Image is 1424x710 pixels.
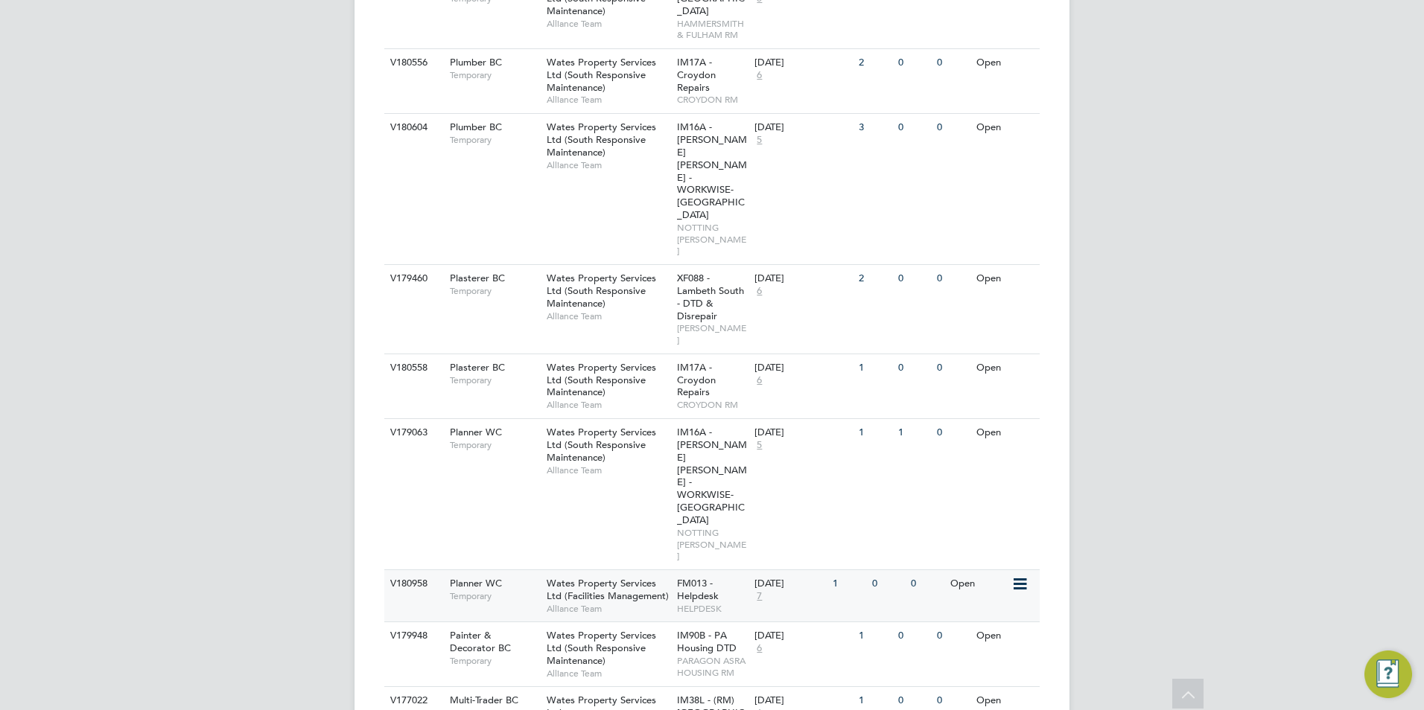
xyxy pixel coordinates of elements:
[677,655,748,678] span: PARAGON ASRA HOUSING RM
[450,134,539,146] span: Temporary
[450,439,539,451] span: Temporary
[973,622,1037,650] div: Open
[547,629,656,667] span: Wates Property Services Ltd (South Responsive Maintenance)
[855,265,894,292] div: 2
[547,668,670,679] span: Alliance Team
[754,134,764,147] span: 5
[855,354,894,382] div: 1
[547,310,670,322] span: Alliance Team
[387,49,439,77] div: V180556
[450,56,502,68] span: Plumber BC
[677,426,747,526] span: IM16A - [PERSON_NAME] [PERSON_NAME] - WORKWISE- [GEOGRAPHIC_DATA]
[387,114,439,141] div: V180604
[933,114,972,141] div: 0
[547,121,656,159] span: Wates Property Services Ltd (South Responsive Maintenance)
[973,265,1037,292] div: Open
[907,570,946,598] div: 0
[754,57,851,69] div: [DATE]
[450,361,505,374] span: Plasterer BC
[677,361,716,399] span: IM17A - Croydon Repairs
[547,94,670,106] span: Alliance Team
[387,265,439,292] div: V179460
[450,272,505,284] span: Plasterer BC
[754,285,764,298] span: 6
[677,603,748,615] span: HELPDESK
[855,114,894,141] div: 3
[754,642,764,655] span: 6
[450,121,502,133] span: Plumber BC
[894,354,933,382] div: 0
[387,622,439,650] div: V179948
[973,114,1037,141] div: Open
[677,629,737,654] span: IM90B - PA Housing DTD
[894,622,933,650] div: 0
[450,694,518,706] span: Multi-Trader BC
[933,419,972,447] div: 0
[450,629,511,654] span: Painter & Decorator BC
[677,527,748,562] span: NOTTING [PERSON_NAME]
[868,570,907,598] div: 0
[450,374,539,386] span: Temporary
[547,56,656,94] span: Wates Property Services Ltd (South Responsive Maintenance)
[933,265,972,292] div: 0
[547,272,656,310] span: Wates Property Services Ltd (South Responsive Maintenance)
[855,622,894,650] div: 1
[547,577,669,602] span: Wates Property Services Ltd (Facilities Management)
[973,354,1037,382] div: Open
[933,622,972,650] div: 0
[547,18,670,30] span: Alliance Team
[855,419,894,447] div: 1
[754,362,851,374] div: [DATE]
[894,114,933,141] div: 0
[754,69,764,82] span: 6
[450,655,539,667] span: Temporary
[450,426,502,438] span: Planner WC
[547,361,656,399] span: Wates Property Services Ltd (South Responsive Maintenance)
[677,222,748,257] span: NOTTING [PERSON_NAME]
[973,419,1037,447] div: Open
[855,49,894,77] div: 2
[754,426,851,439] div: [DATE]
[450,69,539,81] span: Temporary
[894,49,933,77] div: 0
[677,94,748,106] span: CROYDON RM
[547,159,670,171] span: Alliance Team
[547,399,670,411] span: Alliance Team
[754,694,851,707] div: [DATE]
[894,419,933,447] div: 1
[677,272,744,322] span: XF088 - Lambeth South - DTD & Disrepair
[547,464,670,476] span: Alliance Team
[387,570,439,598] div: V180958
[754,439,764,452] span: 5
[754,374,764,387] span: 6
[754,121,851,134] div: [DATE]
[677,121,747,221] span: IM16A - [PERSON_NAME] [PERSON_NAME] - WORKWISE- [GEOGRAPHIC_DATA]
[933,49,972,77] div: 0
[387,419,439,447] div: V179063
[933,354,972,382] div: 0
[894,265,933,292] div: 0
[387,354,439,382] div: V180558
[547,426,656,464] span: Wates Property Services Ltd (South Responsive Maintenance)
[1364,650,1412,698] button: Engage Resource Center
[973,49,1037,77] div: Open
[547,603,670,615] span: Alliance Team
[829,570,868,598] div: 1
[677,18,748,41] span: HAMMERSMITH & FULHAM RM
[754,630,851,642] div: [DATE]
[754,272,851,285] div: [DATE]
[947,570,1011,598] div: Open
[754,578,825,590] div: [DATE]
[450,590,539,602] span: Temporary
[677,577,719,602] span: FM013 - Helpdesk
[450,285,539,297] span: Temporary
[677,322,748,345] span: [PERSON_NAME]
[450,577,502,589] span: Planner WC
[754,590,764,603] span: 7
[677,56,716,94] span: IM17A - Croydon Repairs
[677,399,748,411] span: CROYDON RM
